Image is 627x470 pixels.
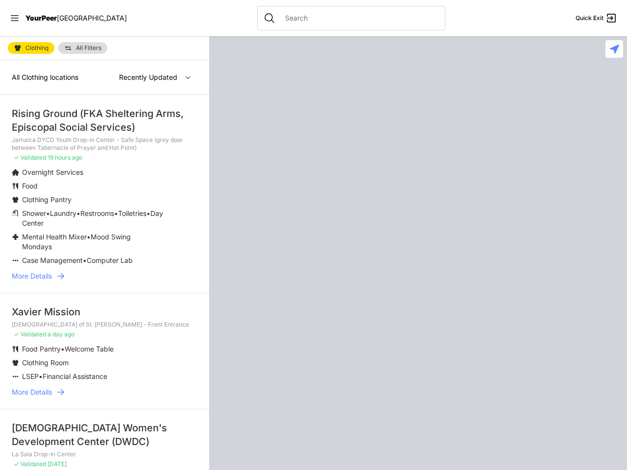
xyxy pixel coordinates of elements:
span: • [46,209,50,217]
span: • [146,209,150,217]
span: Mental Health Mixer [22,233,87,241]
span: YourPeer [25,14,57,22]
input: Search [279,13,439,23]
span: Food Pantry [22,345,61,353]
span: • [87,233,91,241]
span: 19 hours ago [48,154,82,161]
span: All Filters [76,45,101,51]
span: [GEOGRAPHIC_DATA] [57,14,127,22]
p: [DEMOGRAPHIC_DATA] of St. [PERSON_NAME] - Front Entrance [12,321,197,329]
a: YourPeer[GEOGRAPHIC_DATA] [25,15,127,21]
span: Restrooms [80,209,114,217]
span: Laundry [50,209,76,217]
span: Quick Exit [576,14,603,22]
span: Toiletries [118,209,146,217]
span: Financial Assistance [43,372,107,380]
span: Computer Lab [87,256,133,264]
span: [DATE] [48,460,67,468]
span: More Details [12,387,52,397]
a: More Details [12,271,197,281]
span: ✓ Validated [14,330,46,338]
a: Clothing [8,42,54,54]
p: Jamaica DYCD Youth Drop-in Center - Safe Space (grey door between Tabernacle of Prayer and Hot Po... [12,136,197,152]
span: Clothing [25,45,48,51]
a: Quick Exit [576,12,617,24]
a: More Details [12,387,197,397]
span: All Clothing locations [12,73,78,81]
div: Rising Ground (FKA Sheltering Arms, Episcopal Social Services) [12,107,197,134]
span: ✓ Validated [14,154,46,161]
span: Clothing Room [22,358,69,367]
span: • [39,372,43,380]
span: • [61,345,65,353]
span: ✓ Validated [14,460,46,468]
span: a day ago [48,330,74,338]
span: Case Management [22,256,83,264]
div: [DEMOGRAPHIC_DATA] Women's Development Center (DWDC) [12,421,197,448]
span: LSEP [22,372,39,380]
span: Clothing Pantry [22,195,72,204]
span: More Details [12,271,52,281]
span: • [114,209,118,217]
span: Overnight Services [22,168,83,176]
a: All Filters [58,42,107,54]
div: Xavier Mission [12,305,197,319]
span: • [76,209,80,217]
span: • [83,256,87,264]
p: La Sala Drop-In Center [12,450,197,458]
span: Shower [22,209,46,217]
span: Food [22,182,38,190]
span: Welcome Table [65,345,114,353]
